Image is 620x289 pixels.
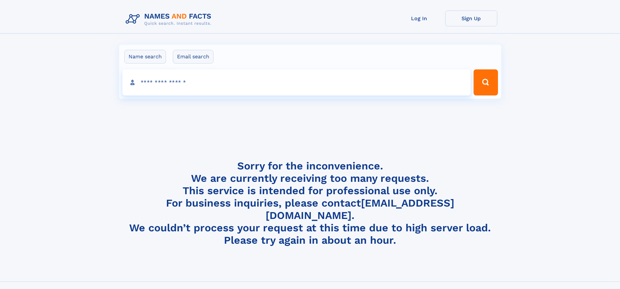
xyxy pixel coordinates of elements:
[122,69,471,95] input: search input
[124,50,166,64] label: Name search
[123,160,497,247] h4: Sorry for the inconvenience. We are currently receiving too many requests. This service is intend...
[445,10,497,26] a: Sign Up
[173,50,214,64] label: Email search
[393,10,445,26] a: Log In
[266,197,454,222] a: [EMAIL_ADDRESS][DOMAIN_NAME]
[474,69,498,95] button: Search Button
[123,10,217,28] img: Logo Names and Facts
